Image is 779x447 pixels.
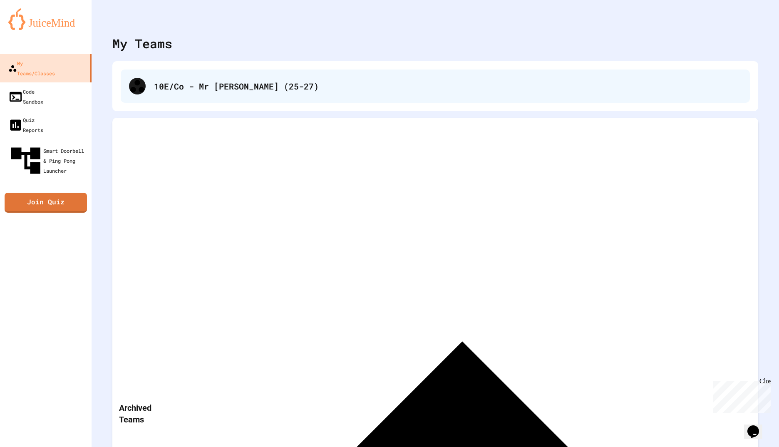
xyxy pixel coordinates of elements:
div: Code Sandbox [8,87,43,107]
div: 10E/Co - Mr [PERSON_NAME] (25-27) [121,70,750,103]
iframe: chat widget [744,414,771,439]
img: logo-orange.svg [8,8,83,30]
div: My Teams/Classes [8,58,55,78]
div: Quiz Reports [8,115,43,135]
div: 10E/Co - Mr [PERSON_NAME] (25-27) [154,80,742,92]
a: Join Quiz [5,193,87,213]
iframe: chat widget [710,377,771,413]
p: Archived Teams [119,402,173,425]
div: Smart Doorbell & Ping Pong Launcher [8,143,88,178]
div: Chat with us now!Close [3,3,57,53]
div: My Teams [112,34,172,53]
